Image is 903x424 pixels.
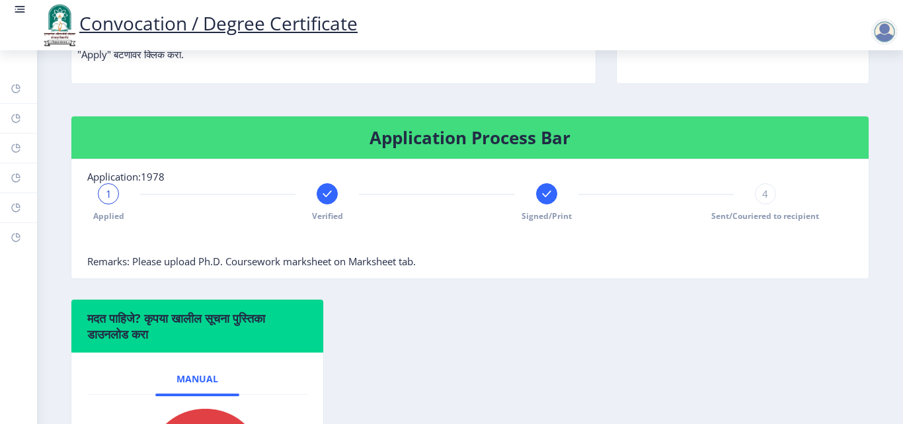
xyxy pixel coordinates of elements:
span: Remarks: Please upload Ph.D. Coursework marksheet on Marksheet tab. [87,255,416,268]
span: Application:1978 [87,170,165,183]
a: Convocation / Degree Certificate [40,11,358,36]
span: Applied [93,210,124,222]
span: 1 [106,187,112,200]
h6: मदत पाहिजे? कृपया खालील सूचना पुस्तिका डाउनलोड करा [87,310,307,342]
span: Sent/Couriered to recipient [711,210,819,222]
span: Verified [312,210,343,222]
h4: Application Process Bar [87,127,853,148]
a: Manual [155,363,239,395]
span: Signed/Print [522,210,572,222]
img: logo [40,3,79,48]
span: Manual [177,374,218,384]
span: 4 [762,187,768,200]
